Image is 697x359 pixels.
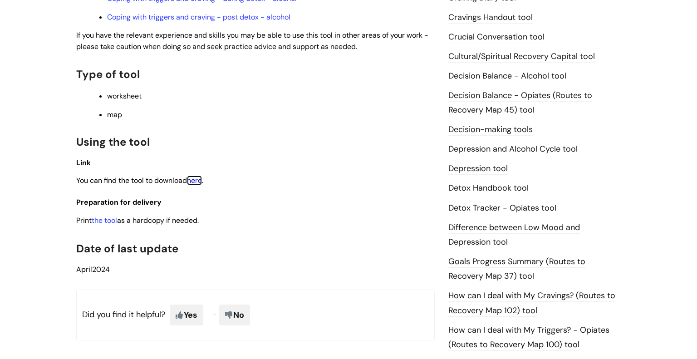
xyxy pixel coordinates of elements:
a: Difference between Low Mood and Depression tool [448,222,580,248]
span: You can find the tool to download . [76,176,203,185]
span: Link [76,158,91,167]
a: How can I deal with My Triggers? - Opiates (Routes to Recovery Map 100) tool [448,325,609,351]
a: Cravings Handout tool [448,12,533,24]
a: Cultural/Spiritual Recovery Capital tool [448,51,595,63]
a: Decision Balance - Opiates (Routes to Recovery Map 45) tool [448,90,592,116]
a: Crucial Conversation tool [448,31,545,43]
a: here [187,176,202,185]
span: April [76,265,92,274]
a: Depression tool [448,163,508,175]
a: Detox Handbook tool [448,182,529,194]
a: How can I deal with My Cravings? (Routes to Recovery Map 102) tool [448,290,615,316]
a: Goals Progress Summary (Routes to Recovery Map 37) tool [448,256,585,282]
span: worksheet [107,91,142,101]
span: 2024 [76,265,110,274]
a: Coping with triggers and craving - post detox - alcohol [107,12,290,22]
a: Decision Balance - Alcohol tool [448,70,566,82]
a: Detox Tracker - Opiates tool [448,202,556,214]
a: the tool [92,216,117,225]
span: Type of tool [76,67,140,81]
span: If you have the relevant experience and skills you may be able to use this tool in other areas of... [76,30,428,51]
span: Yes [170,305,203,325]
span: as a hardcopy if needed. [92,216,199,225]
p: Did you find it helpful? [76,290,435,340]
a: Decision-making tools [448,124,533,136]
span: Date of last update [76,241,178,256]
span: No [219,305,250,325]
span: Print [76,216,92,225]
span: Preparation for delivery [76,197,162,207]
span: Using the tool [76,135,150,149]
a: Depression and Alcohol Cycle tool [448,143,578,155]
span: map [107,110,122,119]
